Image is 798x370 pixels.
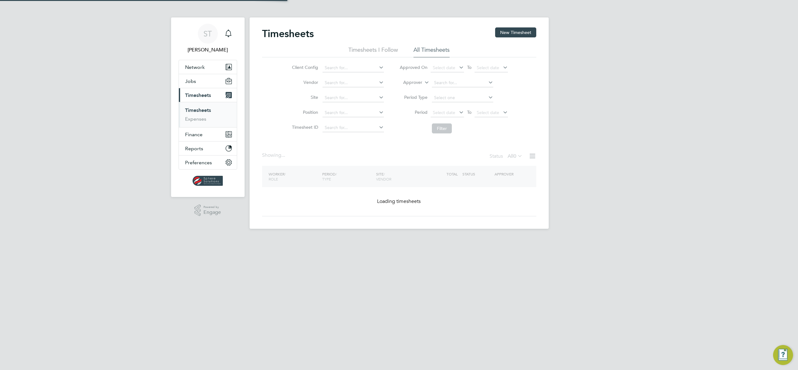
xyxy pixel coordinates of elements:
[185,132,203,137] span: Finance
[323,94,384,102] input: Search for...
[290,109,318,115] label: Position
[399,109,428,115] label: Period
[281,152,285,158] span: ...
[262,27,314,40] h2: Timesheets
[194,204,221,216] a: Powered byEngage
[185,107,211,113] a: Timesheets
[185,92,211,98] span: Timesheets
[432,94,493,102] input: Select one
[514,153,516,159] span: 0
[323,123,384,132] input: Search for...
[179,142,237,155] button: Reports
[290,94,318,100] label: Site
[432,79,493,87] input: Search for...
[193,176,223,186] img: spheresolutions-logo-retina.png
[179,176,237,186] a: Go to home page
[508,153,523,159] label: All
[323,108,384,117] input: Search for...
[203,30,212,38] span: ST
[433,110,455,115] span: Select date
[179,88,237,102] button: Timesheets
[179,60,237,74] button: Network
[323,64,384,72] input: Search for...
[477,65,499,70] span: Select date
[465,108,473,116] span: To
[348,46,398,57] li: Timesheets I Follow
[179,24,237,54] a: ST[PERSON_NAME]
[399,65,428,70] label: Approved On
[179,156,237,169] button: Preferences
[179,127,237,141] button: Finance
[490,152,524,161] div: Status
[171,17,245,197] nav: Main navigation
[477,110,499,115] span: Select date
[290,124,318,130] label: Timesheet ID
[432,123,452,133] button: Filter
[394,79,422,86] label: Approver
[185,146,203,151] span: Reports
[262,152,286,159] div: Showing
[203,204,221,210] span: Powered by
[323,79,384,87] input: Search for...
[433,65,455,70] span: Select date
[773,345,793,365] button: Engage Resource Center
[185,116,206,122] a: Expenses
[495,27,536,37] button: New Timesheet
[179,74,237,88] button: Jobs
[179,102,237,127] div: Timesheets
[413,46,450,57] li: All Timesheets
[290,79,318,85] label: Vendor
[290,65,318,70] label: Client Config
[185,78,196,84] span: Jobs
[179,46,237,54] span: Selin Thomas
[185,64,205,70] span: Network
[185,160,212,166] span: Preferences
[399,94,428,100] label: Period Type
[465,63,473,71] span: To
[203,210,221,215] span: Engage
